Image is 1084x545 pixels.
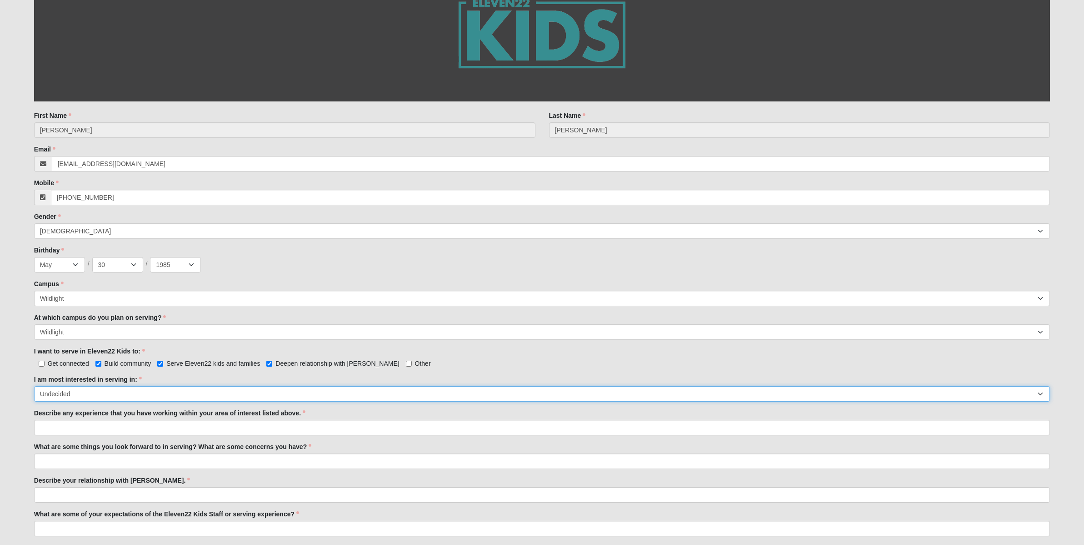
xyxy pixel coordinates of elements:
span: Build community [105,360,151,367]
input: Serve Eleven22 kids and families [157,361,163,367]
label: I want to serve in Eleven22 Kids to: [34,347,145,356]
span: / [146,259,148,269]
label: Campus [34,279,64,288]
input: Deepen relationship with [PERSON_NAME] [266,361,272,367]
input: Build community [95,361,101,367]
label: What are some of your expectations of the Eleven22 Kids Staff or serving experience? [34,510,299,519]
input: Get connected [39,361,45,367]
label: Describe any experience that you have working within your area of interest listed above. [34,409,305,418]
label: Email [34,145,55,154]
label: I am most interested in serving in: [34,375,142,384]
span: / [88,259,90,269]
label: Birthday [34,246,65,255]
label: Mobile [34,178,59,187]
label: Last Name [549,111,586,120]
label: At which campus do you plan on serving? [34,313,166,322]
label: First Name [34,111,71,120]
input: Other [406,361,412,367]
label: What are some things you look forward to in serving? What are some concerns you have? [34,442,312,451]
label: Gender [34,212,61,221]
span: Get connected [48,360,89,367]
span: Deepen relationship with [PERSON_NAME] [275,360,399,367]
span: Other [415,360,431,367]
label: Describe your relationship with [PERSON_NAME]. [34,476,190,485]
span: Serve Eleven22 kids and families [166,360,260,367]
